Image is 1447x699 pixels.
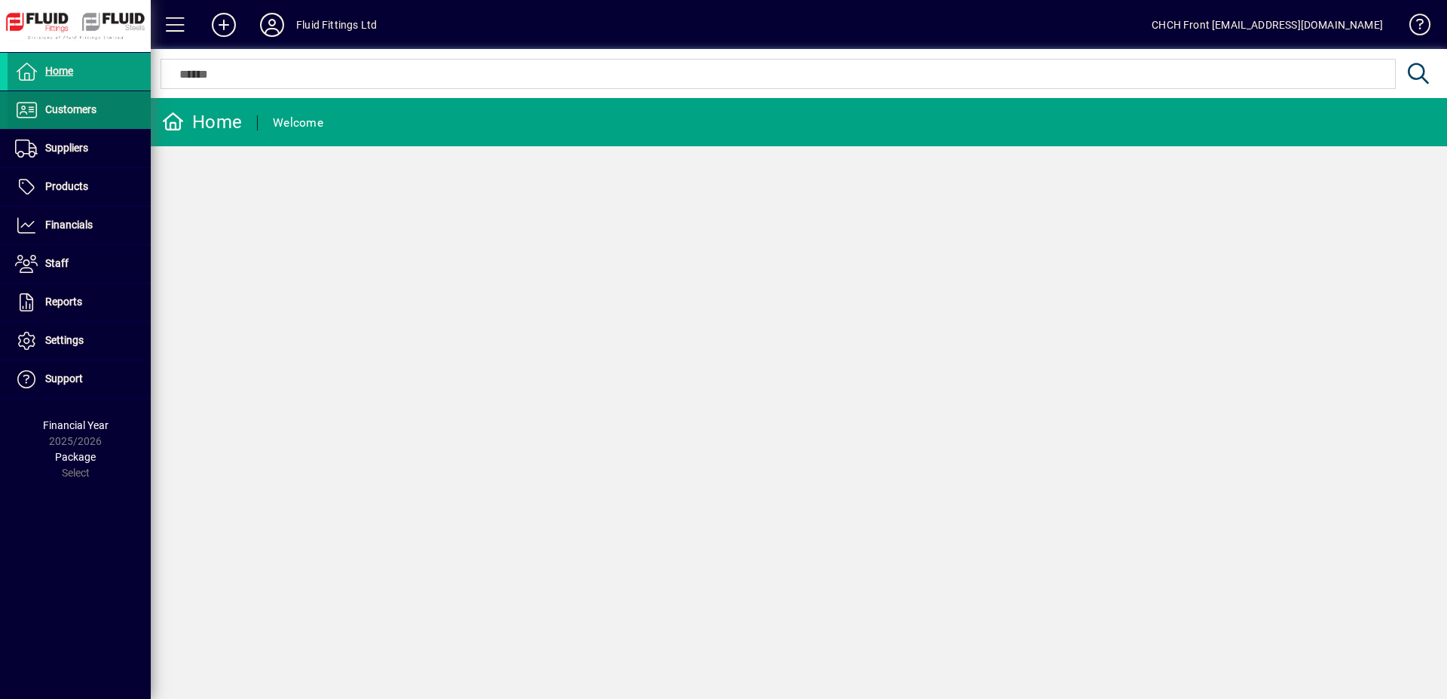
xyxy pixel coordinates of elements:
[1398,3,1428,52] a: Knowledge Base
[1152,13,1383,37] div: CHCH Front [EMAIL_ADDRESS][DOMAIN_NAME]
[45,142,88,154] span: Suppliers
[45,296,82,308] span: Reports
[8,360,151,398] a: Support
[45,219,93,231] span: Financials
[273,111,323,135] div: Welcome
[162,110,242,134] div: Home
[43,419,109,431] span: Financial Year
[45,372,83,385] span: Support
[45,103,96,115] span: Customers
[296,13,377,37] div: Fluid Fittings Ltd
[45,65,73,77] span: Home
[200,11,248,38] button: Add
[55,451,96,463] span: Package
[248,11,296,38] button: Profile
[45,257,69,269] span: Staff
[8,130,151,167] a: Suppliers
[8,91,151,129] a: Customers
[8,168,151,206] a: Products
[8,245,151,283] a: Staff
[8,322,151,360] a: Settings
[8,284,151,321] a: Reports
[45,180,88,192] span: Products
[45,334,84,346] span: Settings
[8,207,151,244] a: Financials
